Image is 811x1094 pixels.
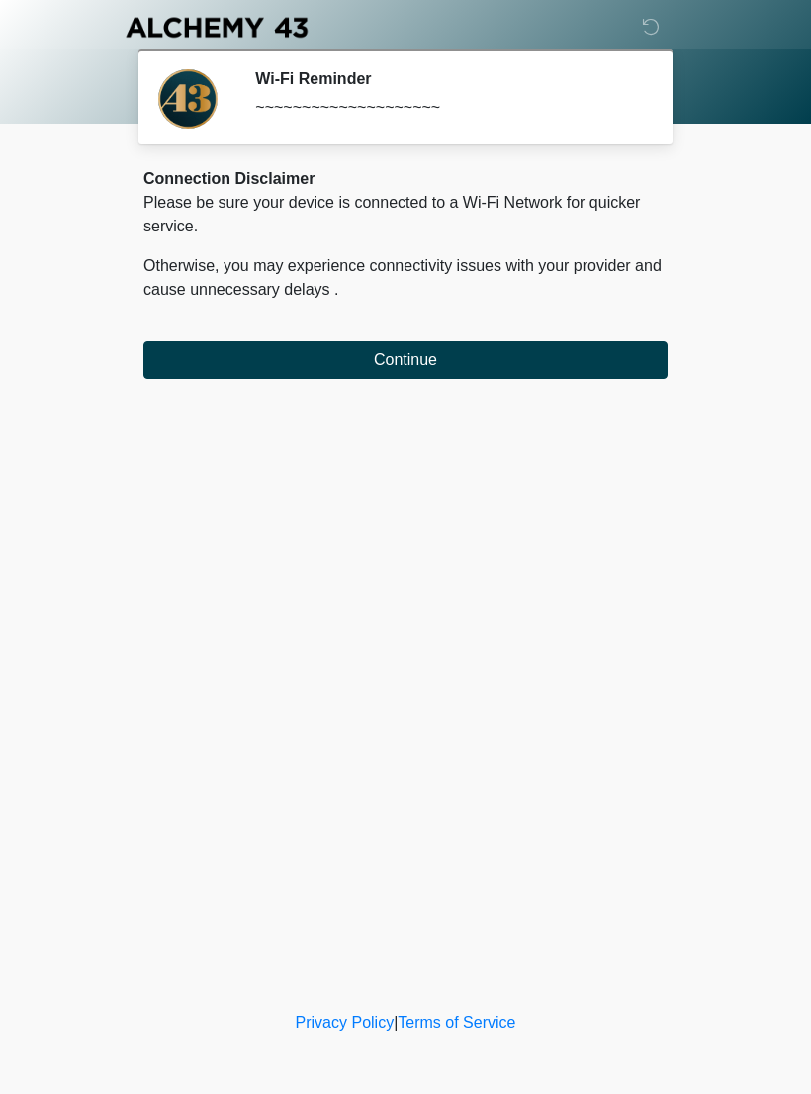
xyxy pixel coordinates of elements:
[158,69,218,129] img: Agent Avatar
[143,167,668,191] div: Connection Disclaimer
[255,96,638,120] div: ~~~~~~~~~~~~~~~~~~~~
[124,15,310,40] img: Alchemy 43 Logo
[394,1014,398,1031] a: |
[143,191,668,238] p: Please be sure your device is connected to a Wi-Fi Network for quicker service.
[143,254,668,302] p: Otherwise, you may experience connectivity issues with your provider and cause unnecessary delays .
[255,69,638,88] h2: Wi-Fi Reminder
[296,1014,395,1031] a: Privacy Policy
[398,1014,515,1031] a: Terms of Service
[143,341,668,379] button: Continue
